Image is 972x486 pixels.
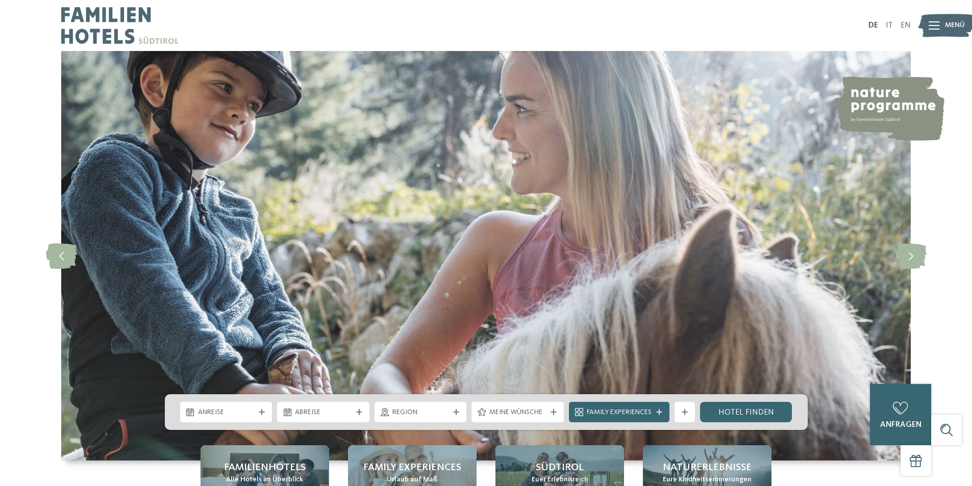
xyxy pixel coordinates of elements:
[663,461,752,475] span: Naturerlebnisse
[61,51,911,461] img: Familienhotels Südtirol: The happy family places
[700,402,792,422] a: Hotel finden
[392,407,449,418] span: Region
[224,461,306,475] span: Familienhotels
[363,461,461,475] span: Family Experiences
[886,21,893,30] a: IT
[587,407,652,418] span: Family Experiences
[880,421,921,429] span: anfragen
[198,407,255,418] span: Anreise
[295,407,352,418] span: Abreise
[489,407,546,418] span: Meine Wünsche
[901,21,911,30] a: EN
[532,475,588,485] span: Euer Erlebnisreich
[387,475,437,485] span: Urlaub auf Maß
[945,20,965,31] span: Menü
[870,384,931,445] a: anfragen
[832,76,944,141] img: nature programme by Familienhotels Südtirol
[226,475,303,485] span: Alle Hotels im Überblick
[536,461,584,475] span: Südtirol
[663,475,752,485] span: Eure Kindheitserinnerungen
[868,21,878,30] a: DE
